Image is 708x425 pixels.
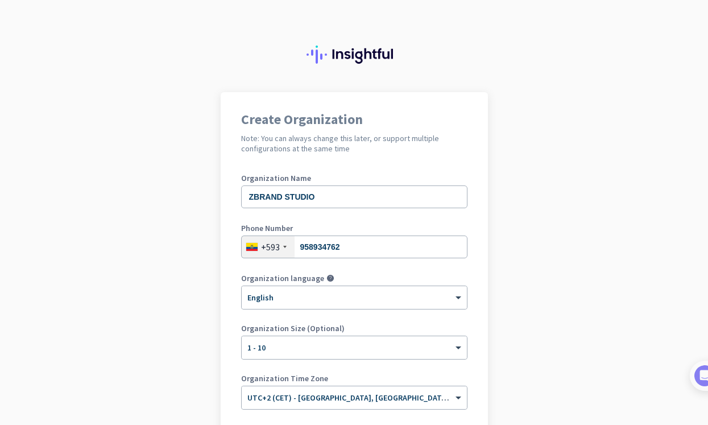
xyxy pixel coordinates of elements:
label: Phone Number [241,224,467,232]
h2: Note: You can always change this later, or support multiple configurations at the same time [241,133,467,154]
label: Organization Name [241,174,467,182]
i: help [326,274,334,282]
div: +593 [261,241,280,253]
input: What is the name of your organization? [241,185,467,208]
label: Organization Time Zone [241,374,467,382]
h1: Create Organization [241,113,467,126]
img: Insightful [307,46,402,64]
label: Organization Size (Optional) [241,324,467,332]
input: 2-212-3456 [241,236,467,258]
label: Organization language [241,274,324,282]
